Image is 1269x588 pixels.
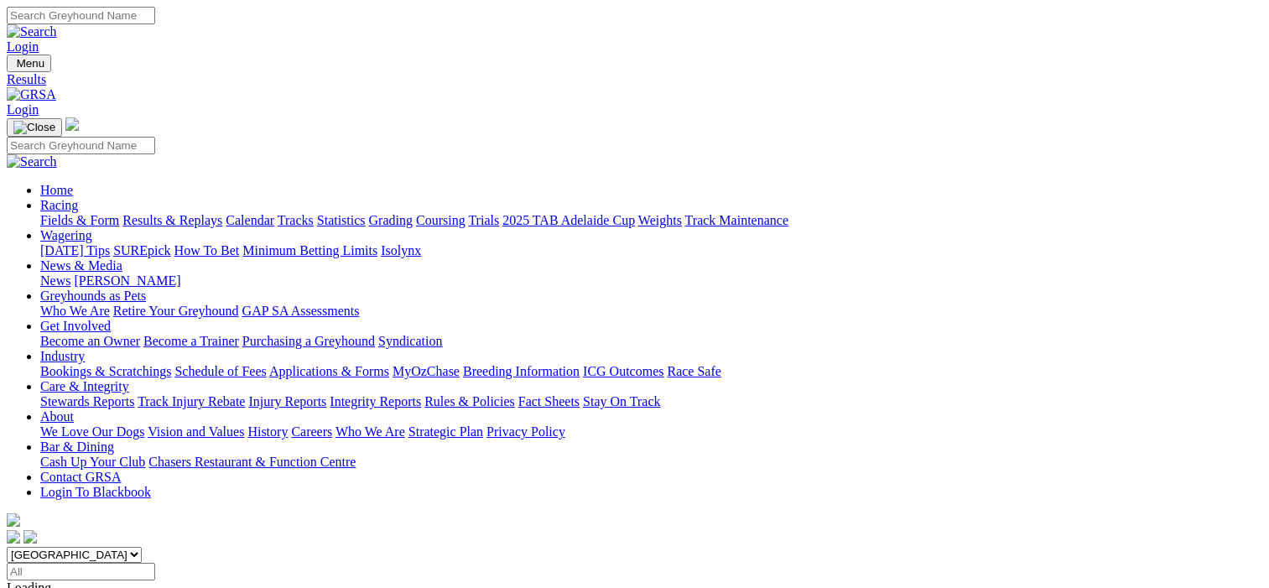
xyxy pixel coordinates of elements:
a: How To Bet [174,243,240,258]
img: GRSA [7,87,56,102]
a: Track Injury Rebate [138,394,245,408]
a: Results & Replays [122,213,222,227]
a: Purchasing a Greyhound [242,334,375,348]
a: Become an Owner [40,334,140,348]
input: Select date [7,563,155,580]
a: Chasers Restaurant & Function Centre [148,455,356,469]
a: Home [40,183,73,197]
a: Results [7,72,1262,87]
a: Integrity Reports [330,394,421,408]
a: Fact Sheets [518,394,580,408]
a: Greyhounds as Pets [40,289,146,303]
a: News [40,273,70,288]
a: Stay On Track [583,394,660,408]
div: About [40,424,1262,440]
a: About [40,409,74,424]
a: Track Maintenance [685,213,788,227]
a: Login [7,102,39,117]
a: Vision and Values [148,424,244,439]
a: History [247,424,288,439]
a: Privacy Policy [486,424,565,439]
a: Statistics [317,213,366,227]
a: Minimum Betting Limits [242,243,377,258]
a: [PERSON_NAME] [74,273,180,288]
img: logo-grsa-white.png [7,513,20,527]
a: Strategic Plan [408,424,483,439]
a: Weights [638,213,682,227]
a: Race Safe [667,364,720,378]
img: Close [13,121,55,134]
a: Become a Trainer [143,334,239,348]
img: Search [7,154,57,169]
a: Bookings & Scratchings [40,364,171,378]
a: GAP SA Assessments [242,304,360,318]
a: Calendar [226,213,274,227]
a: Retire Your Greyhound [113,304,239,318]
a: Schedule of Fees [174,364,266,378]
a: Login [7,39,39,54]
a: Contact GRSA [40,470,121,484]
a: Who We Are [335,424,405,439]
a: SUREpick [113,243,170,258]
img: twitter.svg [23,530,37,544]
a: [DATE] Tips [40,243,110,258]
span: Menu [17,57,44,70]
div: News & Media [40,273,1262,289]
img: Search [7,24,57,39]
button: Toggle navigation [7,118,62,137]
div: Get Involved [40,334,1262,349]
a: MyOzChase [393,364,460,378]
a: Tracks [278,213,314,227]
a: Who We Are [40,304,110,318]
a: Bar & Dining [40,440,114,454]
a: Syndication [378,334,442,348]
div: Bar & Dining [40,455,1262,470]
input: Search [7,7,155,24]
a: Careers [291,424,332,439]
a: ICG Outcomes [583,364,663,378]
div: Racing [40,213,1262,228]
a: Get Involved [40,319,111,333]
a: Industry [40,349,85,363]
div: Wagering [40,243,1262,258]
a: Fields & Form [40,213,119,227]
input: Search [7,137,155,154]
a: News & Media [40,258,122,273]
a: Racing [40,198,78,212]
a: Injury Reports [248,394,326,408]
a: Care & Integrity [40,379,129,393]
a: Grading [369,213,413,227]
a: Breeding Information [463,364,580,378]
img: logo-grsa-white.png [65,117,79,131]
div: Greyhounds as Pets [40,304,1262,319]
a: 2025 TAB Adelaide Cup [502,213,635,227]
a: Rules & Policies [424,394,515,408]
a: Cash Up Your Club [40,455,145,469]
a: Applications & Forms [269,364,389,378]
img: facebook.svg [7,530,20,544]
div: Care & Integrity [40,394,1262,409]
a: Trials [468,213,499,227]
div: Industry [40,364,1262,379]
button: Toggle navigation [7,55,51,72]
a: Coursing [416,213,465,227]
a: Login To Blackbook [40,485,151,499]
a: We Love Our Dogs [40,424,144,439]
a: Wagering [40,228,92,242]
a: Stewards Reports [40,394,134,408]
a: Isolynx [381,243,421,258]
